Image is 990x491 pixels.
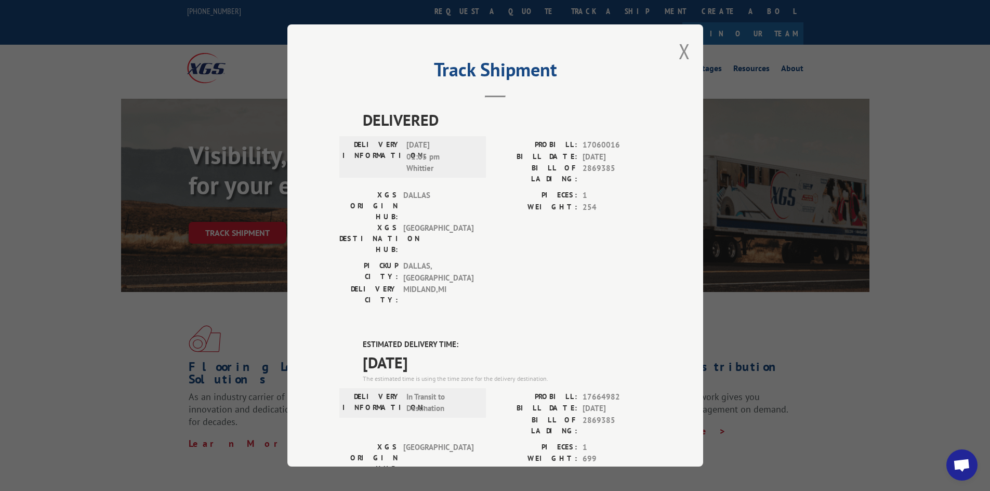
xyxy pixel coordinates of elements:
[946,449,978,481] div: Open chat
[583,151,651,163] span: [DATE]
[495,190,577,202] label: PIECES:
[339,190,398,222] label: XGS ORIGIN HUB:
[403,190,473,222] span: DALLAS
[583,163,651,184] span: 2869385
[495,391,577,403] label: PROBILL:
[339,284,398,306] label: DELIVERY CITY:
[495,415,577,436] label: BILL OF LADING:
[583,442,651,454] span: 1
[363,351,651,374] span: [DATE]
[495,139,577,151] label: PROBILL:
[403,222,473,255] span: [GEOGRAPHIC_DATA]
[583,403,651,415] span: [DATE]
[495,202,577,214] label: WEIGHT:
[406,391,477,415] span: In Transit to Destination
[403,260,473,284] span: DALLAS , [GEOGRAPHIC_DATA]
[339,222,398,255] label: XGS DESTINATION HUB:
[583,415,651,436] span: 2869385
[339,62,651,82] h2: Track Shipment
[342,391,401,415] label: DELIVERY INFORMATION:
[495,403,577,415] label: BILL DATE:
[342,139,401,175] label: DELIVERY INFORMATION:
[363,108,651,131] span: DELIVERED
[403,284,473,306] span: MIDLAND , MI
[339,260,398,284] label: PICKUP CITY:
[363,339,651,351] label: ESTIMATED DELIVERY TIME:
[583,453,651,465] span: 699
[679,37,690,65] button: Close modal
[495,163,577,184] label: BILL OF LADING:
[495,151,577,163] label: BILL DATE:
[403,442,473,474] span: [GEOGRAPHIC_DATA]
[363,374,651,383] div: The estimated time is using the time zone for the delivery destination.
[583,391,651,403] span: 17664982
[583,202,651,214] span: 254
[583,139,651,151] span: 17060016
[495,453,577,465] label: WEIGHT:
[339,442,398,474] label: XGS ORIGIN HUB:
[583,190,651,202] span: 1
[406,139,477,175] span: [DATE] 01:05 pm Whittier
[495,442,577,454] label: PIECES:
